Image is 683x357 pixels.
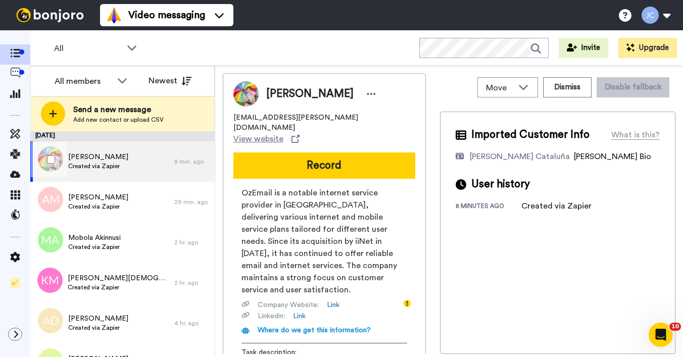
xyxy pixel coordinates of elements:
span: Created via Zapier [68,162,128,170]
span: [PERSON_NAME] [68,314,128,324]
span: Add new contact or upload CSV [73,116,164,124]
div: [DATE] [30,131,215,141]
span: Created via Zapier [68,202,128,211]
img: Image of Eve Stafford [233,81,259,107]
button: Newest [141,71,199,91]
span: Created via Zapier [68,243,121,251]
button: Disable fallback [597,77,669,97]
div: 4 hr. ago [174,319,210,327]
span: [PERSON_NAME] [68,152,128,162]
button: Invite [559,38,608,58]
button: Record [233,152,415,179]
span: 10 [669,323,681,331]
img: bj-logo-header-white.svg [12,8,88,22]
img: Checklist.svg [10,278,20,288]
a: View website [233,133,300,145]
div: Tooltip anchor [403,299,412,308]
span: [EMAIL_ADDRESS][PERSON_NAME][DOMAIN_NAME] [233,113,415,133]
div: What is this? [611,129,660,141]
span: [PERSON_NAME] [266,86,354,101]
img: km.png [37,268,63,293]
span: Move [486,82,513,94]
span: Created via Zapier [68,324,128,332]
a: Link [327,300,339,310]
div: 2 hr. ago [174,238,210,246]
img: ma.png [38,227,63,252]
div: [PERSON_NAME] Cataluña [470,150,570,163]
div: 8 minutes ago [456,202,521,212]
div: 2 hr. ago [174,279,210,287]
button: Upgrade [618,38,677,58]
div: 8 min. ago [174,158,210,166]
span: Send a new message [73,104,164,116]
iframe: Intercom live chat [649,323,673,347]
span: View website [233,133,283,145]
span: Video messaging [128,8,205,22]
span: [PERSON_NAME][DEMOGRAPHIC_DATA] [68,273,169,283]
a: Link [293,311,306,321]
span: Where do we get this information? [258,327,371,334]
span: [PERSON_NAME] [68,192,128,202]
span: All [54,42,122,55]
span: Mobola Akinnusi [68,233,121,243]
span: Imported Customer Info [471,127,590,142]
span: Created via Zapier [68,283,169,291]
span: User history [471,177,530,192]
img: ad.png [38,308,63,333]
span: OzEmail is a notable internet service provider in [GEOGRAPHIC_DATA], delivering various internet ... [241,187,407,296]
div: All members [55,75,112,87]
div: Created via Zapier [521,200,592,212]
button: Dismiss [543,77,592,97]
div: 29 min. ago [174,198,210,206]
img: am.png [38,187,63,212]
span: Linkedin : [258,311,285,321]
span: Company Website : [258,300,319,310]
img: vm-color.svg [106,7,122,23]
span: [PERSON_NAME] Bio [574,152,651,161]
